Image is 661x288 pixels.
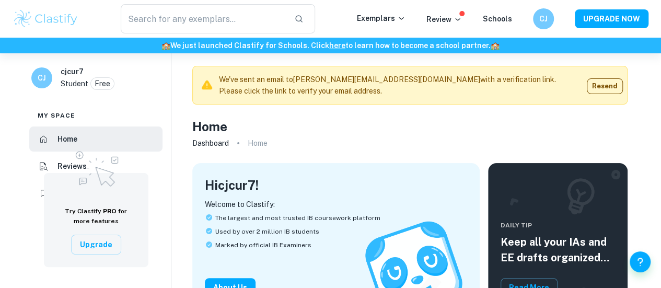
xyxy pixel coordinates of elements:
[426,14,462,25] p: Review
[630,251,651,272] button: Help and Feedback
[501,234,615,266] h5: Keep all your IAs and EE drafts organized and dated
[538,13,550,25] h6: CJ
[29,126,163,152] a: Home
[215,213,380,223] span: The largest and most trusted IB coursework platform
[56,206,136,226] h6: Try Clastify for more features
[161,41,170,50] span: 🏫
[95,78,110,89] p: Free
[121,4,286,33] input: Search for any exemplars...
[29,154,163,179] a: Reviews
[483,15,512,23] a: Schools
[36,72,48,84] h6: CJ
[587,78,623,94] button: Resend
[61,66,84,77] h6: cjcur7
[2,40,659,51] h6: We just launched Clastify for Schools. Click to learn how to become a school partner.
[13,8,79,29] img: Clastify logo
[501,221,615,230] span: Daily Tip
[533,8,554,29] button: CJ
[61,78,88,89] p: Student
[103,208,117,215] span: PRO
[215,227,319,236] span: Used by over 2 million IB students
[57,133,77,145] h6: Home
[575,9,648,28] button: UPGRADE NOW
[205,176,259,194] h4: Hi cjcur7 !
[219,74,578,97] p: We've sent an email to [PERSON_NAME][EMAIL_ADDRESS][DOMAIN_NAME] with a verification link. Please...
[57,160,87,172] h6: Reviews
[71,235,121,255] button: Upgrade
[248,137,268,149] p: Home
[205,199,467,210] p: Welcome to Clastify:
[357,13,405,24] p: Exemplars
[491,41,500,50] span: 🏫
[192,136,229,151] a: Dashboard
[329,41,345,50] a: here
[70,145,122,190] img: Upgrade to Pro
[38,111,75,120] span: My space
[215,240,311,250] span: Marked by official IB Examiners
[192,117,227,136] h4: Home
